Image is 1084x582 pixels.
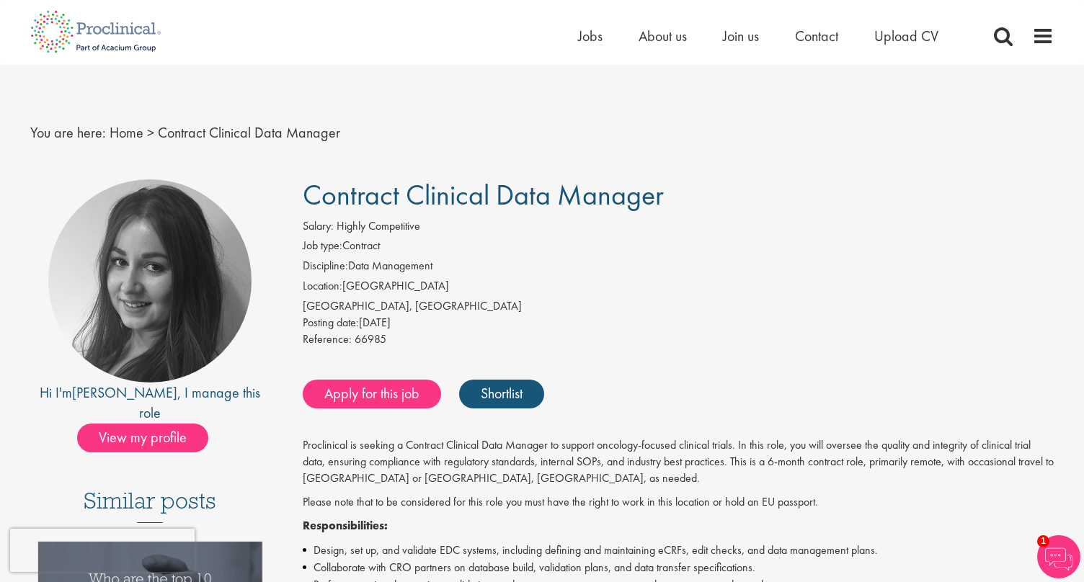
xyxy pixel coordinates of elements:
a: Jobs [578,27,603,45]
span: Contract Clinical Data Manager [303,176,664,213]
a: Apply for this job [303,380,441,408]
label: Salary: [303,218,334,235]
div: [DATE] [303,315,1054,331]
a: breadcrumb link [110,123,143,142]
label: Reference: [303,331,352,348]
li: Design, set up, and validate EDC systems, including defining and maintaining eCRFs, edit checks, ... [303,542,1054,559]
li: Contract [303,238,1054,258]
img: imeage of recruiter Heidi Hennigan [48,179,252,382]
li: Collaborate with CRO partners on database build, validation plans, and data transfer specifications. [303,559,1054,576]
span: Contract Clinical Data Manager [158,123,340,142]
iframe: reCAPTCHA [10,529,195,572]
span: View my profile [77,424,208,452]
a: View my profile [77,426,223,445]
a: Shortlist [459,380,544,408]
strong: Responsibilities: [303,518,388,533]
p: Please note that to be considered for this role you must have the right to work in this location ... [303,494,1054,511]
a: About us [639,27,687,45]
p: Proclinical is seeking a Contract Clinical Data Manager to support oncology-focused clinical tria... [303,437,1054,487]
li: [GEOGRAPHIC_DATA] [303,278,1054,298]
div: Hi I'm , I manage this role [30,382,270,424]
span: Posting date: [303,315,359,330]
div: [GEOGRAPHIC_DATA], [GEOGRAPHIC_DATA] [303,298,1054,315]
a: [PERSON_NAME] [72,383,177,402]
label: Job type: [303,238,342,254]
span: 66985 [355,331,386,346]
label: Discipline: [303,258,348,274]
span: You are here: [30,123,106,142]
label: Location: [303,278,342,295]
span: 1 [1037,535,1049,547]
li: Data Management [303,258,1054,278]
span: Highly Competitive [337,218,420,233]
a: Upload CV [874,27,938,45]
a: Join us [723,27,759,45]
span: > [147,123,154,142]
a: Contact [795,27,838,45]
img: Chatbot [1037,535,1080,578]
h3: Similar posts [84,488,216,523]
